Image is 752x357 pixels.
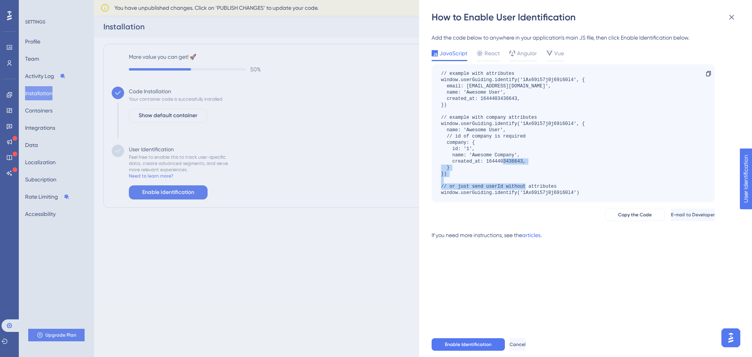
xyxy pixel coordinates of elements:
[432,11,741,24] div: How to Enable User Identification
[445,341,492,348] span: Enable Identification
[432,33,715,42] div: Add the code below to anywhere in your application’s main JS file, then click Enable Identificati...
[719,326,743,350] iframe: UserGuiding AI Assistant Launcher
[439,49,467,58] span: JavaScript
[522,230,542,246] a: articles.
[432,338,505,351] button: Enable Identification
[618,212,652,218] span: Copy the Code
[671,212,715,218] span: E-mail to Developer
[6,2,54,11] span: User Identification
[510,341,526,348] span: Cancel
[605,208,665,221] button: Copy the Code
[671,208,715,221] button: E-mail to Developer
[441,71,585,196] div: // example with attributes window.userGuiding.identify('1Ax69i57j0j69i60l4', { email: [EMAIL_ADDR...
[432,230,522,240] div: If you need more instructions, see the
[484,49,500,58] span: React
[510,338,526,351] button: Cancel
[554,49,564,58] span: Vue
[517,49,537,58] span: Angular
